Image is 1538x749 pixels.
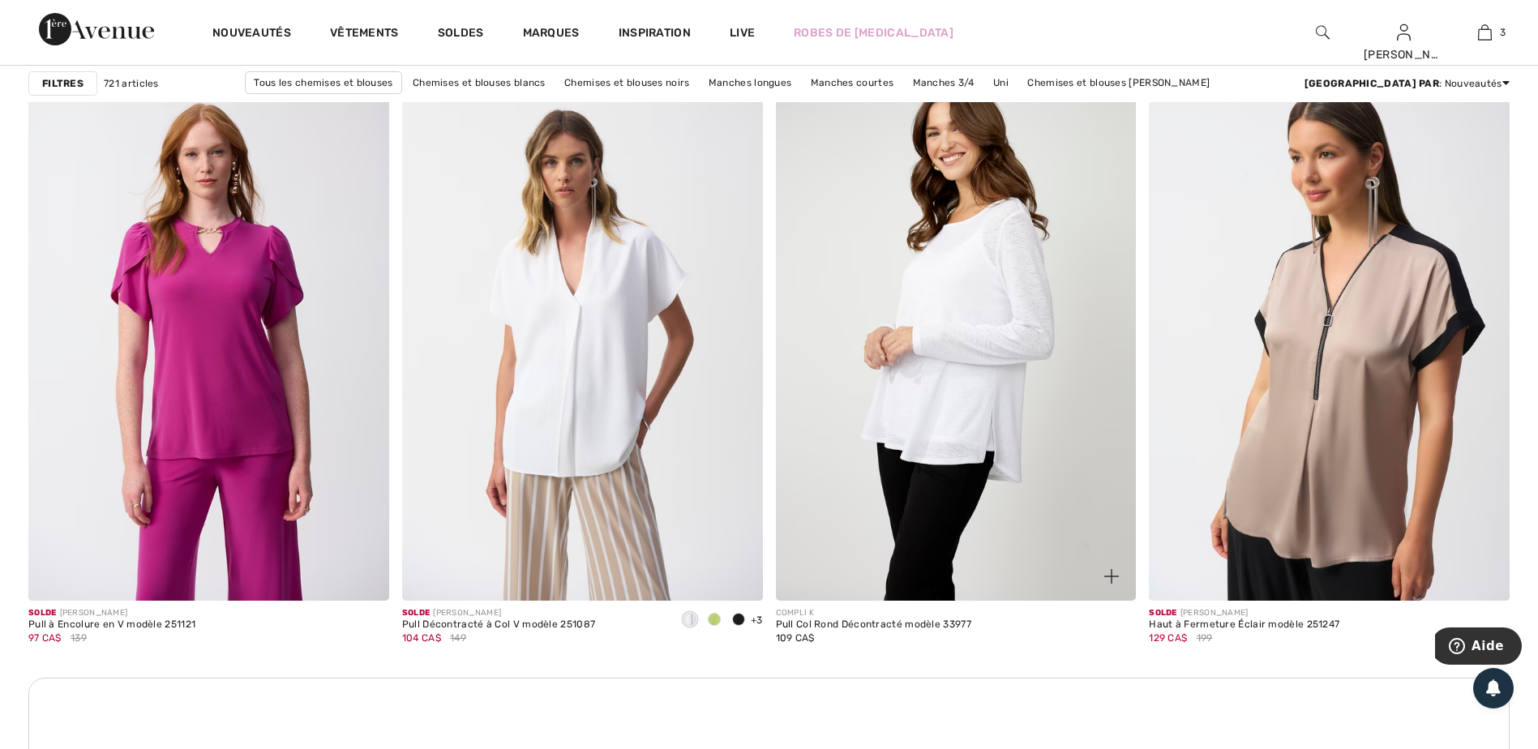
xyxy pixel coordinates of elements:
a: Chemises et blouses noirs [556,72,698,93]
a: Chemises et blouses [PERSON_NAME] [1019,72,1218,93]
span: +3 [751,614,763,626]
a: Robes de [MEDICAL_DATA] [794,24,953,41]
img: plus_v2.svg [1104,569,1119,584]
a: Tous les chemises et blouses [245,71,401,94]
span: 721 articles [104,76,159,91]
span: Solde [28,608,57,618]
a: Vêtements [330,26,399,43]
div: [PERSON_NAME] [28,607,195,619]
img: Haut à Fermeture Éclair modèle 251247. Dune/black [1149,60,1510,601]
span: 139 [71,631,87,645]
span: 149 [450,631,466,645]
a: Soldes [438,26,484,43]
span: 104 CA$ [402,632,441,644]
div: Vanilla 30 [678,607,702,634]
div: Pull à Encolure en V modèle 251121 [28,619,195,631]
img: Pull Décontracté à Col V modèle 251087. Greenery [402,60,763,601]
span: Solde [402,608,431,618]
span: 129 CA$ [1149,632,1187,644]
a: Manches courtes [803,72,902,93]
img: Mon panier [1478,23,1492,42]
img: Mes infos [1397,23,1411,42]
iframe: Ouvre un widget dans lequel vous pouvez trouver plus d’informations [1435,627,1522,668]
a: 3 [1445,23,1524,42]
span: 97 CA$ [28,632,62,644]
a: Chemises et blouses [PERSON_NAME] [632,94,831,115]
a: Marques [523,26,580,43]
img: Pull à Encolure en V modèle 251121. Purple orchid [28,60,389,601]
div: Greenery [702,607,726,634]
a: Manches 3/4 [905,72,983,93]
strong: Filtres [42,76,84,91]
span: Inspiration [619,26,691,43]
a: Pull Col Rond Décontracté modèle 33977. Blanc [776,60,1137,601]
a: Nouveautés [212,26,291,43]
a: Manches longues [700,72,800,93]
div: COMPLI K [776,607,971,619]
img: recherche [1316,23,1330,42]
img: 1ère Avenue [39,13,154,45]
span: 3 [1500,25,1506,40]
strong: [GEOGRAPHIC_DATA] par [1305,78,1439,89]
div: [PERSON_NAME] [1149,607,1339,619]
span: 109 CA$ [776,632,815,644]
div: Pull Décontracté à Col V modèle 251087 [402,619,595,631]
div: [PERSON_NAME] [1364,46,1443,63]
a: Chemises et blouses blancs [405,72,554,93]
div: Black [726,607,751,634]
span: 199 [1197,631,1213,645]
div: Haut à Fermeture Éclair modèle 251247 [1149,619,1339,631]
a: Uni [985,72,1017,93]
div: [PERSON_NAME] [402,607,595,619]
span: Solde [1149,608,1177,618]
a: Live [730,24,755,41]
div: : Nouveautés [1305,76,1510,91]
a: Se connecter [1397,24,1411,40]
div: Pull Col Rond Décontracté modèle 33977 [776,619,971,631]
